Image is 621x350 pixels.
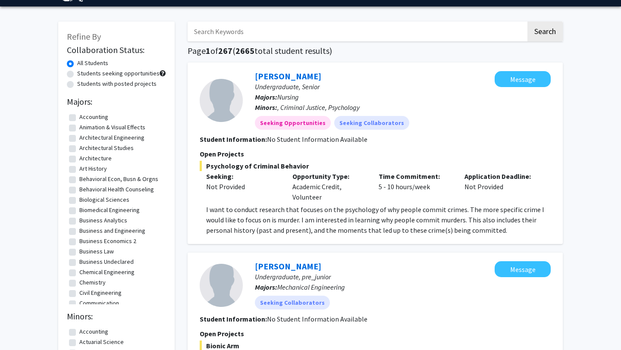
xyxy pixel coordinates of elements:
[200,150,244,158] span: Open Projects
[255,82,320,91] span: Undergraduate, Senior
[79,226,145,235] label: Business and Engineering
[206,171,279,181] p: Seeking:
[255,272,331,281] span: Undergraduate, pre_junior
[286,171,372,202] div: Academic Credit, Volunteer
[6,311,37,344] iframe: Chat
[77,79,157,88] label: Students with posted projects
[200,161,551,171] span: Psychology of Criminal Behavior
[200,329,244,338] span: Open Projects
[206,204,551,235] p: I want to conduct research that focuses on the psychology of why people commit crimes. The more s...
[79,123,145,132] label: Animation & Visual Effects
[255,116,331,130] mat-chip: Seeking Opportunities
[79,257,134,266] label: Business Undeclared
[79,144,134,153] label: Architectural Studies
[79,216,127,225] label: Business Analytics
[200,315,267,323] b: Student Information:
[527,22,563,41] button: Search
[77,69,160,78] label: Students seeking opportunities
[79,175,158,184] label: Behavioral Econ, Busn & Orgns
[267,135,367,144] span: No Student Information Available
[255,103,277,112] b: Minors:
[200,135,267,144] b: Student Information:
[79,268,135,277] label: Chemical Engineering
[277,103,360,112] span: , Criminal Justice, Psychology
[67,31,101,42] span: Refine By
[277,283,345,291] span: Mechanical Engineering
[458,171,544,202] div: Not Provided
[79,195,129,204] label: Biological Sciences
[255,283,277,291] b: Majors:
[79,164,107,173] label: Art History
[267,315,367,323] span: No Student Information Available
[79,288,122,297] label: Civil Engineering
[67,311,166,322] h2: Minors:
[79,278,106,287] label: Chemistry
[277,93,299,101] span: Nursing
[235,45,254,56] span: 2665
[67,97,166,107] h2: Majors:
[495,71,551,87] button: Message Lexi Abrams
[255,71,321,81] a: [PERSON_NAME]
[206,45,210,56] span: 1
[255,296,330,309] mat-chip: Seeking Collaborators
[79,154,112,163] label: Architecture
[79,206,140,215] label: Biomedical Engineering
[372,171,458,202] div: 5 - 10 hours/week
[79,237,136,246] label: Business Economics 2
[255,93,277,101] b: Majors:
[79,247,114,256] label: Business Law
[255,261,321,272] a: [PERSON_NAME]
[188,46,563,56] h1: Page of ( total student results)
[188,22,526,41] input: Search Keywords
[379,171,452,181] p: Time Commitment:
[77,59,108,68] label: All Students
[464,171,538,181] p: Application Deadline:
[79,112,108,122] label: Accounting
[334,116,409,130] mat-chip: Seeking Collaborators
[218,45,232,56] span: 267
[495,261,551,277] button: Message Tommy Scherphorn
[79,327,108,336] label: Accounting
[67,45,166,55] h2: Collaboration Status:
[79,185,154,194] label: Behavioral Health Counseling
[206,181,279,192] div: Not Provided
[79,133,144,142] label: Architectural Engineering
[292,171,366,181] p: Opportunity Type:
[79,299,119,308] label: Communication
[79,337,124,347] label: Actuarial Science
